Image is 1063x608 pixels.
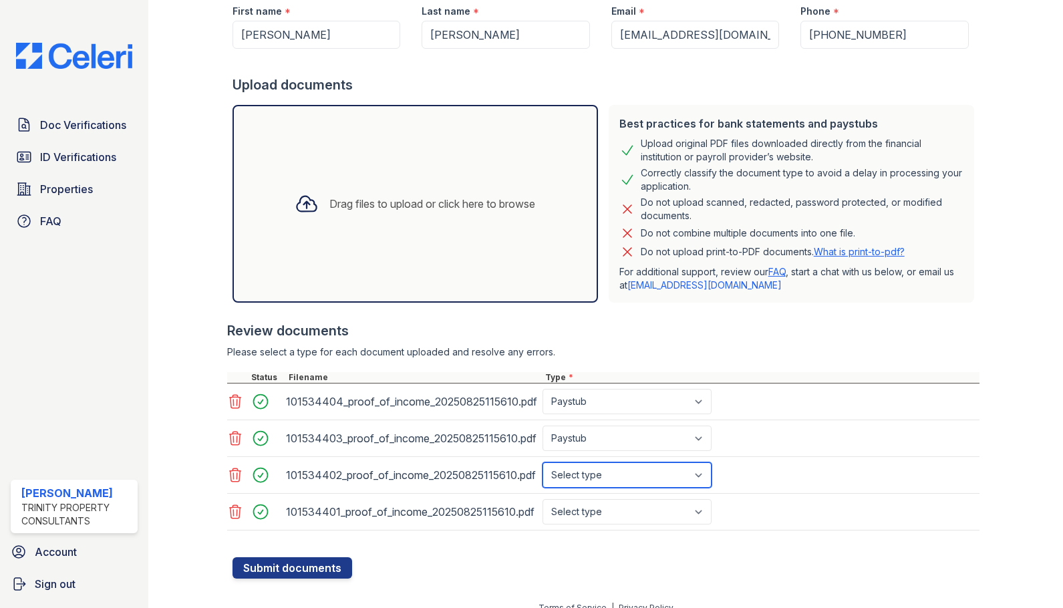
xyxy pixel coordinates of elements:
a: Doc Verifications [11,112,138,138]
div: Review documents [227,321,979,340]
button: Submit documents [233,557,352,579]
div: Correctly classify the document type to avoid a delay in processing your application. [641,166,963,193]
div: 101534403_proof_of_income_20250825115610.pdf [286,428,537,449]
div: Do not upload scanned, redacted, password protected, or modified documents. [641,196,963,222]
a: FAQ [11,208,138,235]
span: ID Verifications [40,149,116,165]
p: Do not upload print-to-PDF documents. [641,245,905,259]
a: Properties [11,176,138,202]
div: 101534401_proof_of_income_20250825115610.pdf [286,501,537,522]
a: ID Verifications [11,144,138,170]
div: Upload original PDF files downloaded directly from the financial institution or payroll provider’... [641,137,963,164]
label: Last name [422,5,470,18]
div: Do not combine multiple documents into one file. [641,225,855,241]
div: 101534404_proof_of_income_20250825115610.pdf [286,391,537,412]
p: For additional support, review our , start a chat with us below, or email us at [619,265,963,292]
label: Phone [800,5,830,18]
div: Type [543,372,979,383]
label: First name [233,5,282,18]
img: CE_Logo_Blue-a8612792a0a2168367f1c8372b55b34899dd931a85d93a1a3d3e32e68fde9ad4.png [5,43,143,69]
div: Upload documents [233,75,979,94]
div: Best practices for bank statements and paystubs [619,116,963,132]
a: Account [5,539,143,565]
span: Properties [40,181,93,197]
div: Please select a type for each document uploaded and resolve any errors. [227,345,979,359]
a: Sign out [5,571,143,597]
label: Email [611,5,636,18]
span: FAQ [40,213,61,229]
div: Status [249,372,286,383]
a: FAQ [768,266,786,277]
span: Account [35,544,77,560]
span: Sign out [35,576,75,592]
div: Trinity Property Consultants [21,501,132,528]
a: What is print-to-pdf? [814,246,905,257]
div: Filename [286,372,543,383]
div: 101534402_proof_of_income_20250825115610.pdf [286,464,537,486]
div: Drag files to upload or click here to browse [329,196,535,212]
div: [PERSON_NAME] [21,485,132,501]
span: Doc Verifications [40,117,126,133]
a: [EMAIL_ADDRESS][DOMAIN_NAME] [627,279,782,291]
